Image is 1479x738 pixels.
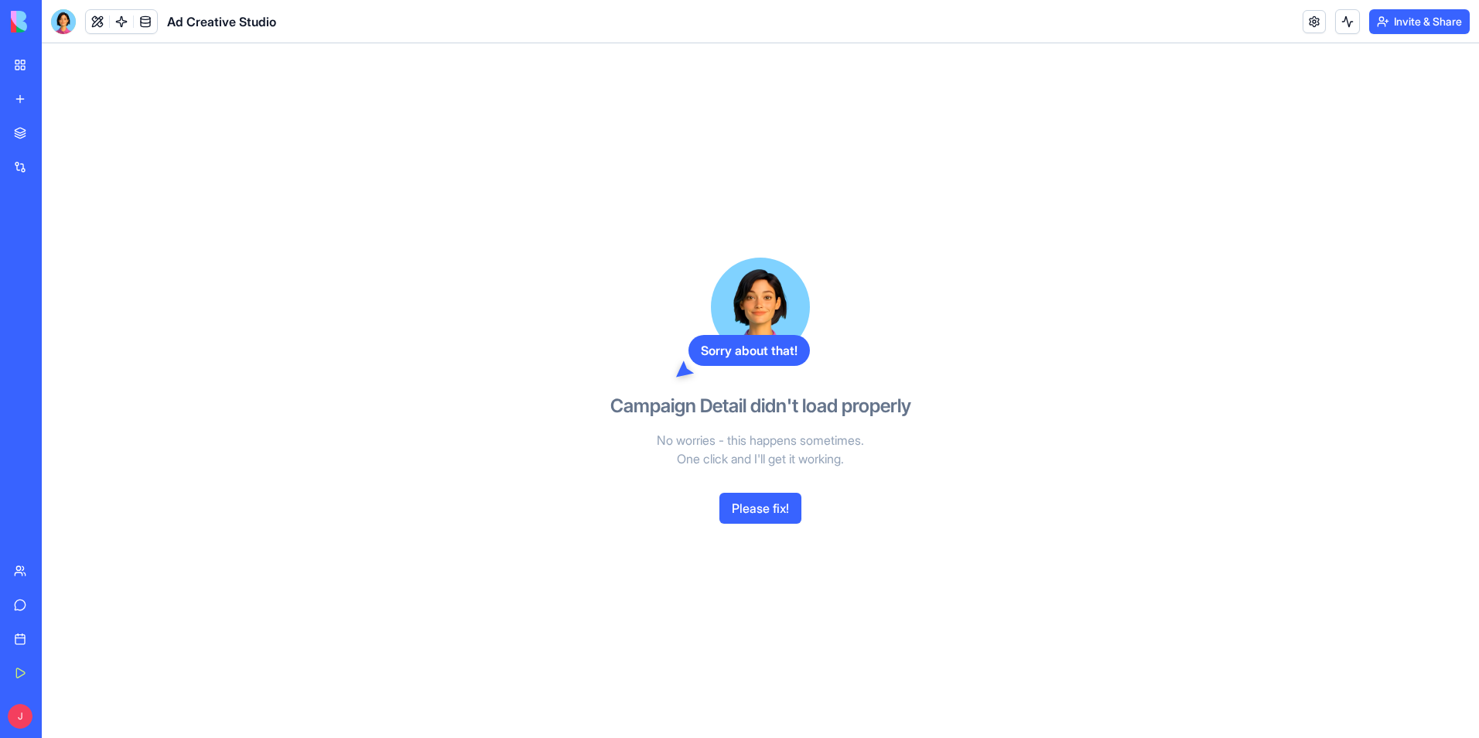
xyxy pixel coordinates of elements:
[1369,9,1470,34] button: Invite & Share
[719,493,801,524] button: Please fix!
[688,335,810,366] div: Sorry about that!
[582,431,938,468] p: No worries - this happens sometimes. One click and I'll get it working.
[610,394,911,419] h3: Campaign Detail didn't load properly
[11,11,107,32] img: logo
[167,12,276,31] span: Ad Creative Studio
[8,704,32,729] span: J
